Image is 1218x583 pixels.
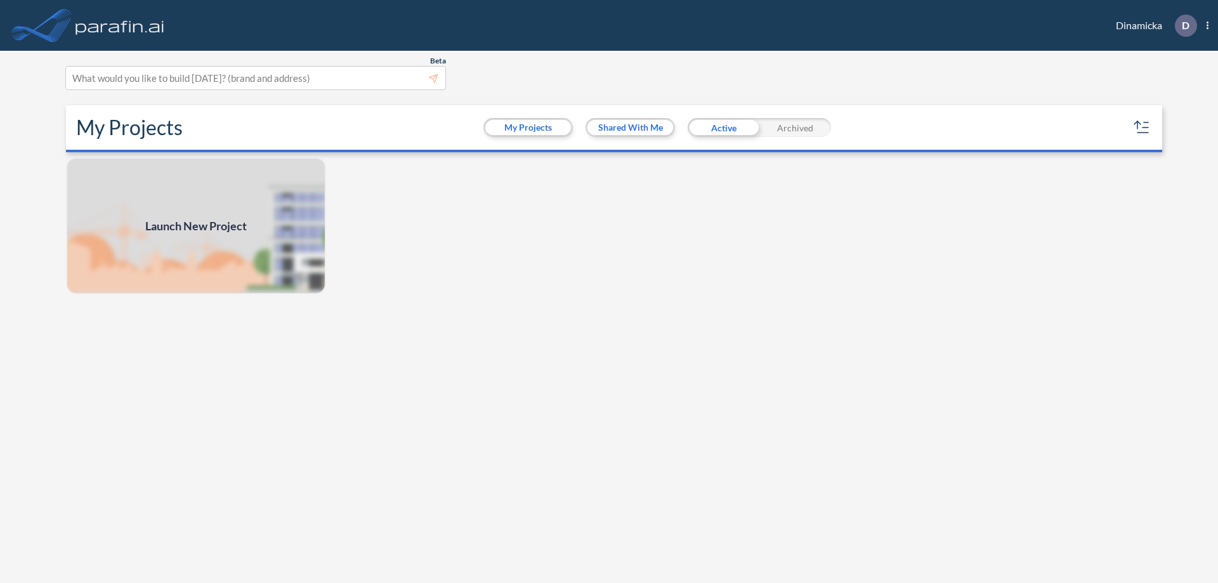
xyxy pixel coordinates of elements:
[66,157,326,294] a: Launch New Project
[1132,117,1152,138] button: sort
[145,218,247,235] span: Launch New Project
[76,115,183,140] h2: My Projects
[66,157,326,294] img: add
[688,118,759,137] div: Active
[759,118,831,137] div: Archived
[430,56,446,66] span: Beta
[1097,15,1208,37] div: Dinamicka
[1182,20,1189,31] p: D
[587,120,673,135] button: Shared With Me
[73,13,167,38] img: logo
[485,120,571,135] button: My Projects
